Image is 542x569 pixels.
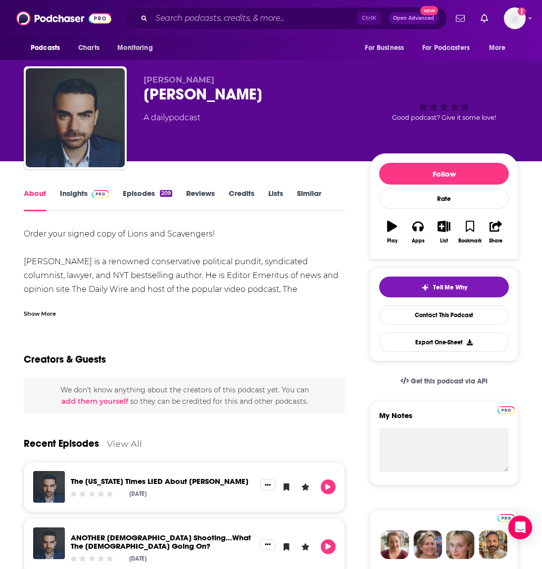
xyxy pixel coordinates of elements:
a: Get this podcast via API [393,369,495,393]
span: Monitoring [117,41,152,55]
span: Tell Me Why [433,284,467,291]
div: Community Rating: 0 out of 5 [69,555,114,562]
div: Share [489,238,502,244]
a: InsightsPodchaser Pro [60,189,109,211]
span: Logged in as bkmartin [504,7,526,29]
button: open menu [24,39,73,57]
h2: Creators & Guests [24,353,106,366]
div: Bookmark [458,238,482,244]
img: ANOTHER Church Shooting…What The Hell Is Going On? [33,527,65,559]
span: For Podcasters [422,41,470,55]
button: Bookmark Episode [279,479,294,494]
img: Ben Shapiro [26,68,125,167]
img: tell me why sparkle [421,284,429,291]
div: 209 [160,190,172,197]
button: Leave a Rating [298,539,313,554]
a: Show notifications dropdown [477,10,492,27]
div: Apps [412,238,425,244]
a: ANOTHER Church Shooting…What The Hell Is Going On? [71,533,251,551]
button: Share [483,214,509,250]
a: Pro website [497,513,515,522]
a: Pro website [497,405,515,414]
a: Lists [268,189,283,211]
div: List [440,238,448,244]
button: Show More Button [260,479,275,490]
a: Recent Episodes [24,437,99,450]
img: Sydney Profile [381,530,409,559]
button: Leave a Rating [298,479,313,494]
span: We don't know anything about the creators of this podcast yet . You can so they can be credited f... [60,385,309,405]
a: View All [107,438,142,449]
button: tell me why sparkleTell Me Why [379,277,509,297]
button: List [431,214,457,250]
span: [PERSON_NAME] [144,75,214,85]
span: Good podcast? Give it some love! [392,114,496,121]
span: New [420,6,438,15]
a: Reviews [186,189,215,211]
button: open menu [482,39,518,57]
div: Rate [379,189,509,209]
button: add them yourself [61,397,128,405]
a: About [24,189,46,211]
img: User Profile [504,7,526,29]
span: Ctrl K [357,12,381,25]
span: Podcasts [31,41,60,55]
a: Credits [229,189,254,211]
button: Export One-Sheet [379,332,509,352]
span: More [489,41,506,55]
div: Search podcasts, credits, & more... [124,7,447,30]
img: Barbara Profile [413,530,442,559]
img: The New York Times LIED About Charlie Kirk [33,471,65,503]
img: Podchaser - Follow, Share and Rate Podcasts [16,9,111,28]
span: Charts [78,41,99,55]
button: open menu [358,39,416,57]
button: Show More Button [260,539,275,550]
div: Play [387,238,397,244]
input: Search podcasts, credits, & more... [151,10,357,26]
button: open menu [416,39,484,57]
img: Jules Profile [446,530,475,559]
span: For Business [365,41,404,55]
button: Bookmark [457,214,483,250]
button: Show profile menu [504,7,526,29]
button: open menu [110,39,165,57]
div: Open Intercom Messenger [508,516,532,539]
div: [DATE] [129,490,147,497]
svg: Add a profile image [518,7,526,15]
img: Podchaser Pro [497,406,515,414]
a: The New York Times LIED About Charlie Kirk [71,476,248,486]
div: Good podcast? Give it some love! [370,75,518,137]
div: Order your signed copy of Lions and Scavengers! [PERSON_NAME] is a renowned conservative politica... [24,227,345,379]
button: Play [321,539,336,554]
img: Podchaser Pro [497,514,515,522]
a: Contact This Podcast [379,305,509,325]
img: Podchaser Pro [92,190,109,198]
div: Community Rating: 0 out of 5 [69,490,114,497]
span: Get this podcast via API [411,377,488,385]
button: Apps [405,214,431,250]
button: Play [379,214,405,250]
div: [DATE] [129,555,147,562]
div: A daily podcast [144,112,200,124]
img: Jon Profile [479,530,507,559]
button: Follow [379,163,509,185]
a: Episodes209 [123,189,172,211]
a: Charts [72,39,105,57]
a: Show notifications dropdown [452,10,469,27]
label: My Notes [379,411,509,428]
button: Play [321,479,336,494]
span: Open Advanced [393,16,434,21]
button: Open AdvancedNew [389,12,439,24]
a: Similar [297,189,321,211]
button: Bookmark Episode [279,539,294,554]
